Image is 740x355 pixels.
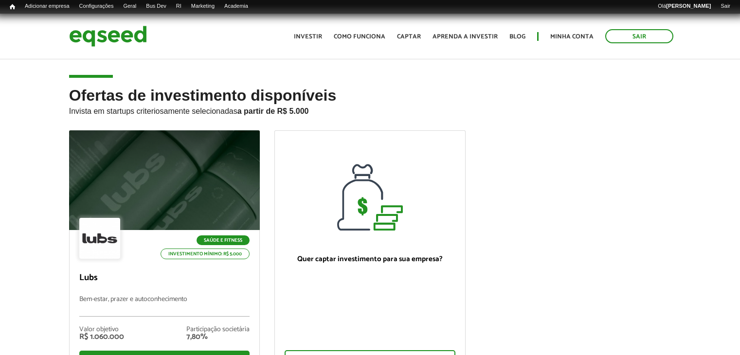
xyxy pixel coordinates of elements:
[79,296,250,317] p: Bem-estar, prazer e autoconhecimento
[509,34,525,40] a: Blog
[118,2,141,10] a: Geral
[69,23,147,49] img: EqSeed
[186,333,250,341] div: 7,80%
[294,34,322,40] a: Investir
[186,2,219,10] a: Marketing
[5,2,20,12] a: Início
[141,2,171,10] a: Bus Dev
[20,2,74,10] a: Adicionar empresa
[219,2,253,10] a: Academia
[666,3,711,9] strong: [PERSON_NAME]
[74,2,119,10] a: Configurações
[550,34,594,40] a: Minha conta
[237,107,309,115] strong: a partir de R$ 5.000
[334,34,385,40] a: Como funciona
[69,87,671,130] h2: Ofertas de investimento disponíveis
[161,248,250,259] p: Investimento mínimo: R$ 5.000
[10,3,15,10] span: Início
[186,326,250,333] div: Participação societária
[716,2,735,10] a: Sair
[171,2,186,10] a: RI
[79,333,124,341] div: R$ 1.060.000
[397,34,421,40] a: Captar
[79,326,124,333] div: Valor objetivo
[433,34,498,40] a: Aprenda a investir
[79,273,250,284] p: Lubs
[653,2,716,10] a: Olá[PERSON_NAME]
[69,104,671,116] p: Invista em startups criteriosamente selecionadas
[285,255,455,264] p: Quer captar investimento para sua empresa?
[197,235,250,245] p: Saúde e Fitness
[605,29,673,43] a: Sair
